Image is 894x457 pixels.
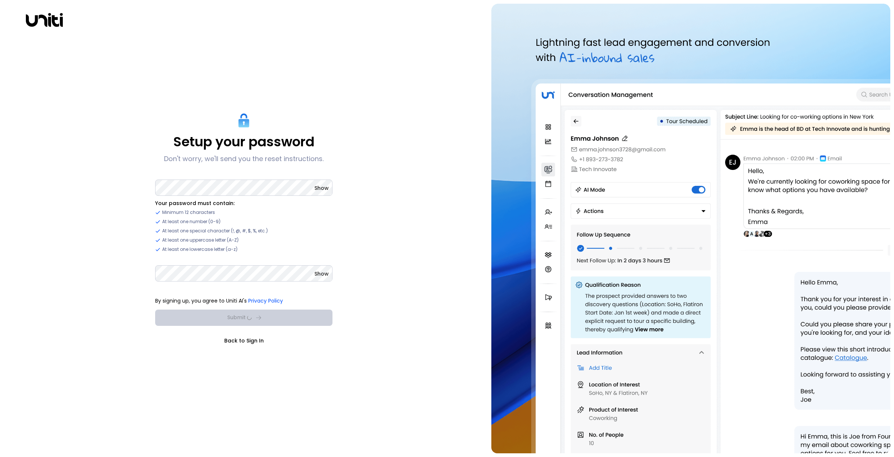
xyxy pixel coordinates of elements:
p: Setup your password [173,134,314,150]
button: Show [314,184,329,192]
button: Show [314,270,329,277]
a: Back to Sign In [155,337,332,344]
img: auth-hero.png [491,4,890,453]
span: At least one lowercase letter (a-z) [162,246,238,253]
span: At least one number (0-9) [162,218,221,225]
p: By signing up, you agree to Uniti AI's [155,297,332,304]
a: Privacy Policy [248,297,283,304]
p: Don't worry, we'll send you the reset instructions. [164,154,324,163]
span: At least one special character (!, @, #, $, %, etc.) [162,228,268,234]
li: Your password must contain: [155,199,332,207]
span: Minimum 12 characters [162,209,215,216]
span: At least one uppercase letter (A-Z) [162,237,239,243]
